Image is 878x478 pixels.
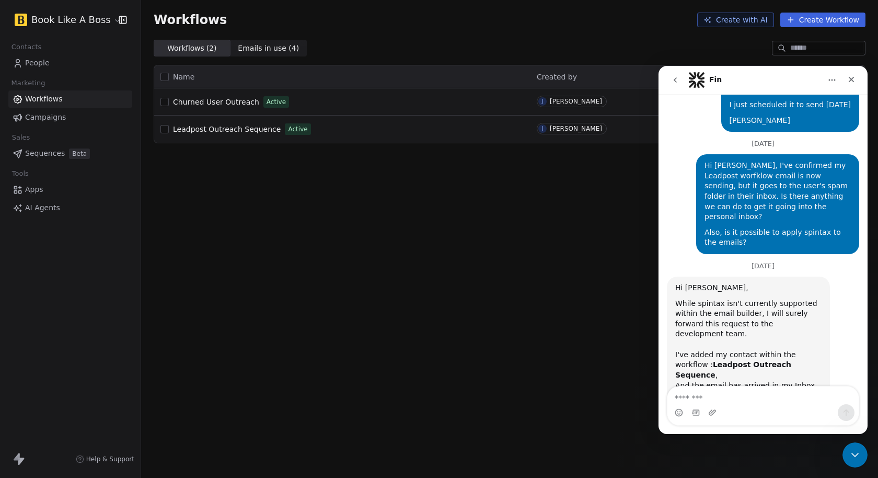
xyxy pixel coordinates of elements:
[16,343,25,351] button: Emoji picker
[154,13,227,27] span: Workflows
[542,124,544,133] div: J
[8,145,132,162] a: SequencesBeta
[17,233,163,274] div: While spintax isn't currently supported within the email builder, I will surely forward this requ...
[8,199,132,217] a: AI Agents
[25,112,66,123] span: Campaigns
[50,343,58,351] button: Upload attachment
[780,13,865,27] button: Create Workflow
[658,66,868,434] iframe: Intercom live chat
[86,455,134,463] span: Help & Support
[173,97,259,107] a: Churned User Outreach
[15,14,27,26] img: in-Profile_black_on_yellow.jpg
[7,75,50,91] span: Marketing
[9,321,200,338] textarea: Message…
[542,97,544,106] div: J
[697,13,774,27] button: Create with AI
[17,315,163,335] div: And the email has arrived in my Inbox, not in Spam.
[33,343,41,351] button: Gif picker
[8,90,132,108] a: Workflows
[7,130,34,145] span: Sales
[267,97,286,107] span: Active
[179,338,196,355] button: Send a message…
[550,125,602,132] div: [PERSON_NAME]
[173,124,281,134] a: Leadpost Outreach Sequence
[842,442,868,468] iframe: Intercom live chat
[17,217,163,227] div: Hi [PERSON_NAME],
[7,166,33,181] span: Tools
[25,184,43,195] span: Apps
[8,211,171,429] div: Hi [PERSON_NAME],While spintax isn't currently supported within the email builder, I will surely ...
[25,148,65,159] span: Sequences
[173,72,194,83] span: Name
[8,54,132,72] a: People
[8,211,201,438] div: Mrinal says…
[17,294,133,313] b: Leadpost Outreach Sequence
[76,455,134,463] a: Help & Support
[173,98,259,106] span: Churned User Outreach
[8,109,132,126] a: Campaigns
[17,284,163,315] div: I've added my contact within the workflow : ,
[69,149,90,159] span: Beta
[550,98,602,105] div: [PERSON_NAME]
[8,181,132,198] a: Apps
[288,124,307,134] span: Active
[238,43,299,54] span: Emails in use ( 4 )
[173,125,281,133] span: Leadpost Outreach Sequence
[25,58,50,69] span: People
[537,73,577,81] span: Created by
[25,202,60,213] span: AI Agents
[7,39,46,55] span: Contacts
[31,13,111,27] span: Book Like A Boss
[13,11,111,29] button: Book Like A Boss
[25,94,63,105] span: Workflows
